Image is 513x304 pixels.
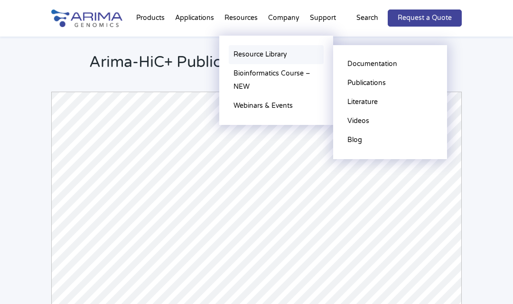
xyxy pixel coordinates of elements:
img: Arima-Genomics-logo [51,9,122,27]
a: Publications [343,74,438,93]
a: Literature [343,93,438,112]
a: Resource Library [229,45,324,64]
a: Videos [343,112,438,131]
a: Webinars & Events [229,96,324,115]
p: Search [356,12,378,24]
a: Documentation [343,55,438,74]
h2: Arima-HiC+ Publications [89,52,462,80]
a: Blog [343,131,438,150]
a: Bioinformatics Course – NEW [229,64,324,96]
a: Request a Quote [388,9,462,27]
